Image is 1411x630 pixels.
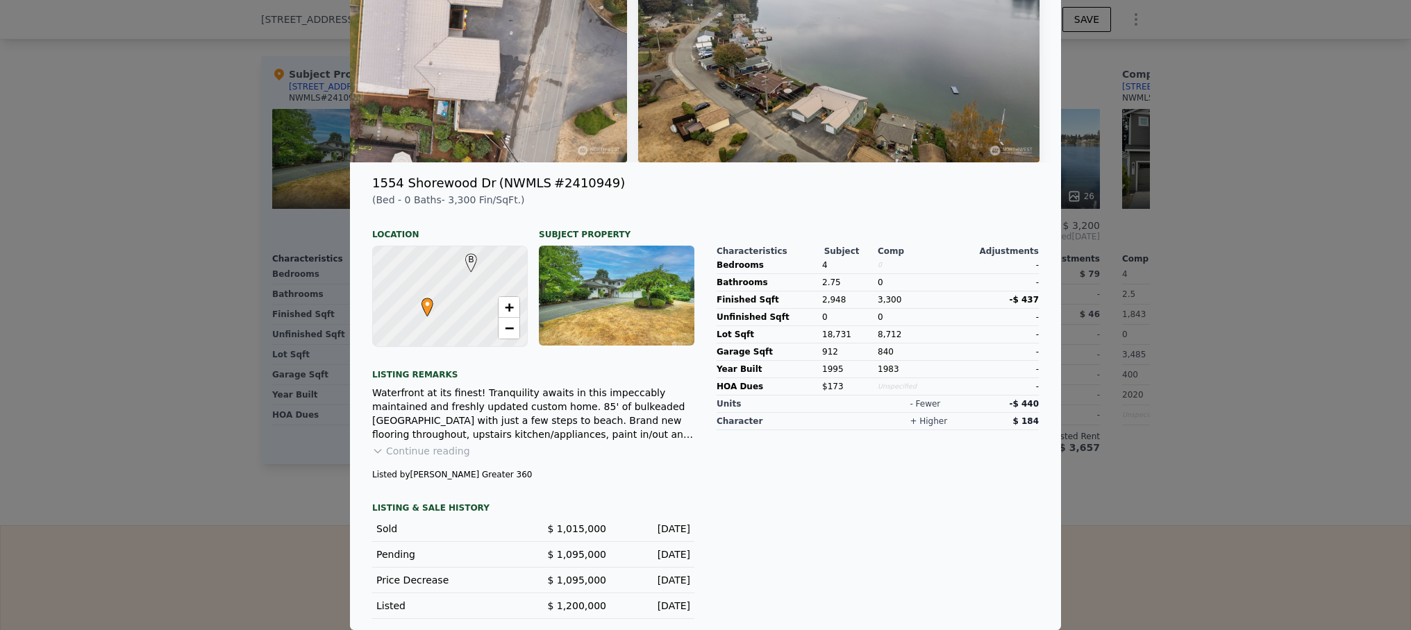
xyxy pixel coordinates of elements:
[448,194,476,205] span: 3,300
[878,312,883,322] span: 0
[878,330,901,339] span: 8,712
[1009,295,1039,305] span: -$ 437
[617,573,690,587] div: [DATE]
[372,444,470,458] button: Continue reading
[504,173,551,193] span: NWMLS
[961,309,1039,325] div: -
[376,547,522,561] div: Pending
[376,599,522,613] div: Listed
[462,253,481,266] span: B
[961,343,1039,360] div: -
[822,378,872,395] div: $173
[878,257,955,273] div: 0
[376,573,522,587] div: Price Decrease
[376,522,522,536] div: Sold
[961,361,1039,377] div: -
[617,522,690,536] div: [DATE]
[505,319,514,337] span: −
[717,274,817,291] div: Bathrooms
[822,361,872,377] div: 1995
[617,599,690,613] div: [DATE]
[717,326,817,343] div: Lot Sqft
[961,378,1039,395] div: -
[824,246,878,257] div: Subject
[717,413,846,430] div: character
[372,194,525,205] span: ( Bed - 0 Baths - Fin/SqFt.)
[878,361,955,377] div: 1983
[717,309,817,325] div: Unfinished Sqft
[499,173,1039,193] div: ( )
[717,395,846,413] div: units
[822,257,872,273] div: 4
[878,347,894,357] span: 840
[372,502,694,516] div: LISTING & SALE HISTORY
[822,291,872,308] div: 2,948
[910,398,940,409] div: - fewer
[554,173,620,193] span: # 2410949
[372,386,694,441] div: Waterfront at its finest! Tranquility awaits in this impeccably maintained and freshly updated cu...
[878,295,901,305] span: 3,300
[717,291,817,308] div: Finished Sqft
[717,246,824,257] div: Characteristics
[372,173,496,193] div: 1554 Shorewood Dr
[547,600,606,611] span: $ 1,200,000
[418,293,437,314] span: •
[499,318,519,339] a: Zoom out
[822,326,872,343] div: 18,731
[961,257,1039,273] div: -
[717,343,817,360] div: Garage Sqft
[372,469,694,480] div: Listed by [PERSON_NAME] Greater 360
[505,298,514,316] span: +
[547,523,606,534] span: $ 1,015,000
[1012,416,1039,426] span: $ 184
[958,246,1039,257] div: Adjustments
[878,378,955,395] div: Unspecified
[878,274,955,291] div: 0
[617,547,690,561] div: [DATE]
[910,416,947,427] div: + higher
[547,574,606,586] span: $ 1,095,000
[499,297,519,318] a: Zoom in
[418,298,426,306] div: •
[539,218,694,240] div: Subject Property
[372,358,694,380] div: Listing remarks
[878,246,958,257] div: Comp
[717,257,817,273] div: Bedrooms
[372,218,528,240] div: Location
[961,274,1039,291] div: -
[547,549,606,560] span: $ 1,095,000
[822,343,872,360] div: 912
[462,253,470,262] div: B
[717,361,817,377] div: Year Built
[717,378,817,395] div: HOA Dues
[961,326,1039,343] div: -
[1009,399,1039,409] span: -$ 440
[822,274,872,291] div: 2.75
[822,309,872,325] div: 0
